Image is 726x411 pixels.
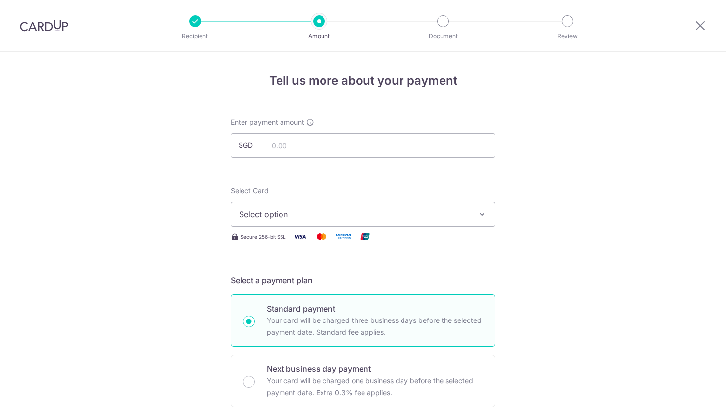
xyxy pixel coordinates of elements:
p: Recipient [159,31,232,41]
img: Union Pay [355,230,375,243]
img: CardUp [20,20,68,32]
p: Your card will be charged three business days before the selected payment date. Standard fee appl... [267,315,483,338]
img: American Express [333,230,353,243]
p: Document [406,31,480,41]
img: Visa [290,230,310,243]
h5: Select a payment plan [231,274,495,286]
span: SGD [239,140,264,150]
p: Standard payment [267,303,483,315]
input: 0.00 [231,133,495,158]
p: Your card will be charged one business day before the selected payment date. Extra 0.3% fee applies. [267,375,483,399]
span: translation missing: en.payables.payment_networks.credit_card.summary.labels.select_card [231,186,269,195]
span: Select option [239,208,469,220]
img: Mastercard [312,230,331,243]
button: Select option [231,202,495,227]
p: Review [531,31,604,41]
p: Next business day payment [267,363,483,375]
p: Amount [282,31,356,41]
h4: Tell us more about your payment [231,72,495,90]
span: Enter payment amount [231,117,304,127]
span: Secure 256-bit SSL [241,233,286,241]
